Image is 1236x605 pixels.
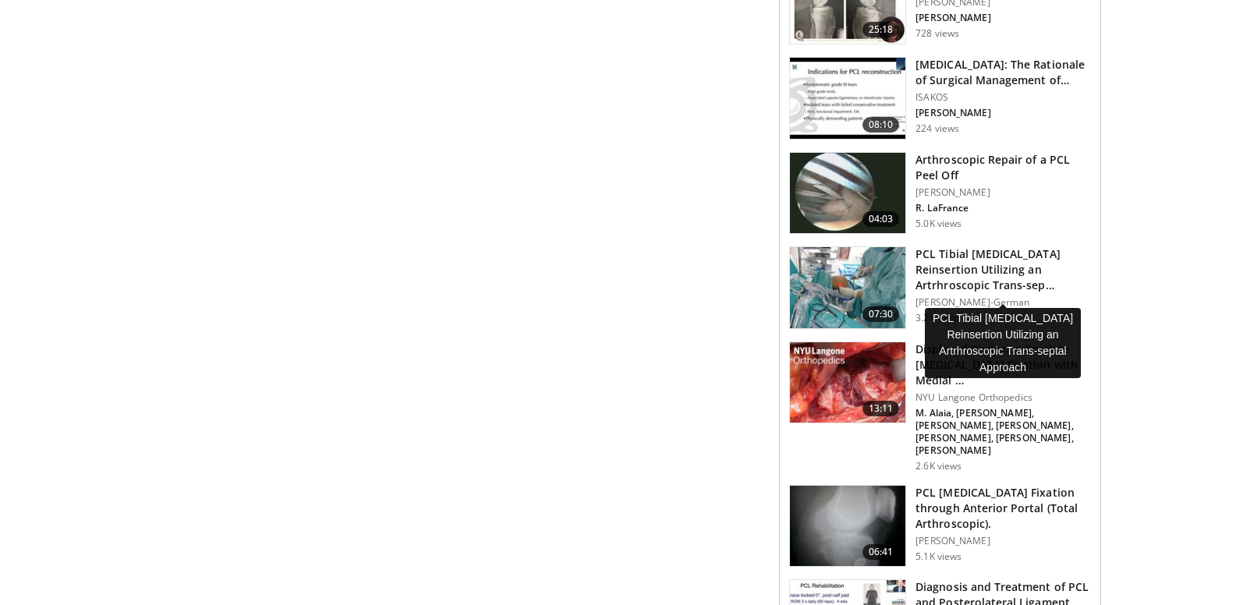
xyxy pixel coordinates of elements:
[915,407,1091,457] p: M. Alaia, [PERSON_NAME], [PERSON_NAME], [PERSON_NAME], [PERSON_NAME], [PERSON_NAME], [PERSON_NAME]
[915,27,959,40] p: 728 views
[790,153,905,234] img: 286824_0004_1.png.150x105_q85_crop-smart_upscale.jpg
[862,117,900,133] span: 08:10
[915,296,1091,309] p: [PERSON_NAME]-German
[915,57,1091,88] h3: [MEDICAL_DATA]: The Rationale of Surgical Management of…
[789,485,1091,568] a: 06:41 PCL [MEDICAL_DATA] Fixation through Anterior Portal (Total Arthroscopic). [PERSON_NAME] 5.1...
[915,485,1091,532] h3: PCL [MEDICAL_DATA] Fixation through Anterior Portal (Total Arthroscopic).
[790,247,905,328] img: e4c59e86-9c58-4396-86ba-884b0a5d9ac2.150x105_q85_crop-smart_upscale.jpg
[915,202,1091,214] p: R. LaFrance
[915,246,1091,293] h3: PCL Tibial [MEDICAL_DATA] Reinsertion Utilizing an Artrhroscopic Trans-sep…
[862,211,900,227] span: 04:03
[925,308,1081,378] div: PCL Tibial [MEDICAL_DATA] Reinsertion Utilizing an Artrhroscopic Trans-septal Approach
[789,152,1091,235] a: 04:03 Arthroscopic Repair of a PCL Peel Off [PERSON_NAME] R. LaFrance 5.0K views
[915,312,962,324] p: 3.2K views
[915,12,1091,24] p: [PERSON_NAME]
[862,544,900,560] span: 06:41
[790,58,905,139] img: bc12c783-c39a-4a83-9d82-976ed9fadddb.150x105_q85_crop-smart_upscale.jpg
[790,486,905,567] img: 284376_0000_1.png.150x105_q85_crop-smart_upscale.jpg
[915,460,962,472] p: 2.6K views
[915,535,1091,547] p: [PERSON_NAME]
[789,57,1091,140] a: 08:10 [MEDICAL_DATA]: The Rationale of Surgical Management of… ISAKOS [PERSON_NAME] 224 views
[915,218,962,230] p: 5.0K views
[915,186,1091,199] p: [PERSON_NAME]
[915,341,1091,388] h3: Displaced Posterior Cruciate [MEDICAL_DATA] Fixation with Medial …
[789,341,1091,472] a: 13:11 Displaced Posterior Cruciate [MEDICAL_DATA] Fixation with Medial … NYU Langone Orthopedics ...
[915,122,959,135] p: 224 views
[915,152,1091,183] h3: Arthroscopic Repair of a PCL Peel Off
[915,550,962,563] p: 5.1K views
[915,107,1091,119] p: [PERSON_NAME]
[862,22,900,37] span: 25:18
[915,391,1091,404] p: NYU Langone Orthopedics
[790,342,905,423] img: cdf4a0f2-15cc-4455-ab66-4ae2353bd17c.jpg.150x105_q85_crop-smart_upscale.jpg
[789,246,1091,329] a: 07:30 PCL Tibial [MEDICAL_DATA] Reinsertion Utilizing an Artrhroscopic Trans-sep… [PERSON_NAME]-G...
[862,401,900,416] span: 13:11
[862,306,900,322] span: 07:30
[915,91,1091,104] p: ISAKOS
